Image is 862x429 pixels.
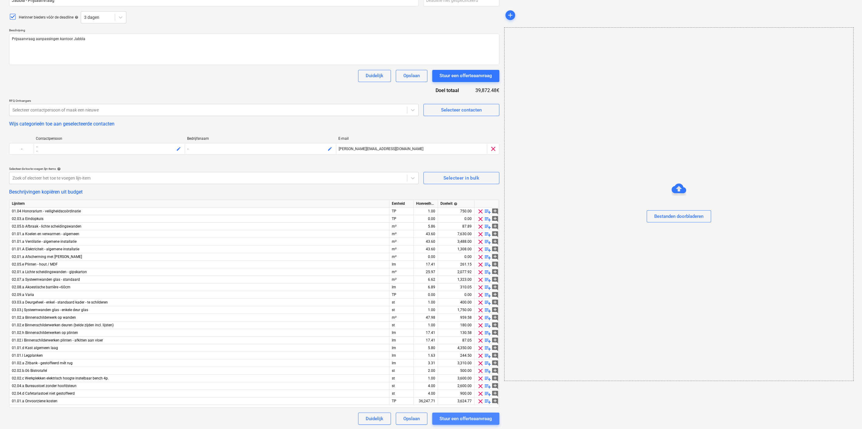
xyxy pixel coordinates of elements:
[440,329,472,337] div: 130.58
[477,375,484,382] span: clear
[389,344,414,352] div: lm
[389,299,414,306] div: st
[440,367,472,375] div: 500.00
[484,367,491,375] span: playlist_add
[484,223,491,230] span: playlist_add
[477,261,484,268] span: clear
[440,268,472,276] div: 2,077.92
[423,104,499,116] button: Selecteer contacten
[491,231,499,238] span: add_comment
[9,99,419,104] p: RFQ Ontvangers
[440,245,472,253] div: 1,308.00
[9,121,115,127] button: Wijs categorieën toe aan geselecteerde contacten
[440,291,472,299] div: 0.00
[490,145,497,153] span: clear
[491,215,499,223] span: add_comment
[484,322,491,329] span: playlist_add
[36,149,182,153] div: -
[416,291,435,299] div: 0.00
[440,276,472,283] div: 1,323.00
[477,322,484,329] span: clear
[654,212,703,220] div: Bestanden doorbladeren
[491,238,499,245] span: add_comment
[484,345,491,352] span: playlist_add
[389,367,414,375] div: st
[477,398,484,405] span: clear
[12,361,73,365] span: 01.02.a Zitbank - gestoffeerd mét rug
[440,238,472,245] div: 3,488.00
[416,261,435,268] div: 17.41
[12,384,77,388] span: 02.04.a Bureaustoel zonder hoofdsteun
[389,306,414,314] div: st
[389,245,414,253] div: m²
[389,352,414,359] div: lm
[9,200,389,208] div: Lijnitem
[416,382,435,390] div: 4.00
[389,253,414,261] div: m²
[477,276,484,283] span: clear
[12,300,108,304] span: 03.03.a Deurgeheel - enkel - standaard kader - te schilderen
[440,344,472,352] div: 4,350.00
[440,223,472,230] div: 87.89
[484,329,491,337] span: playlist_add
[12,399,57,403] span: 01.01.a Onvoorziene kosten
[477,269,484,276] span: clear
[477,208,484,215] span: clear
[477,383,484,390] span: clear
[491,314,499,321] span: add_comment
[491,299,499,306] span: add_comment
[440,230,472,238] div: 7,630.00
[477,284,484,291] span: clear
[389,359,414,367] div: lm
[491,329,499,337] span: add_comment
[440,253,472,261] div: 0.00
[12,209,81,213] span: 01.04 Honorarium - veiligheidscoördinatie
[484,208,491,215] span: playlist_add
[484,284,491,291] span: playlist_add
[416,314,435,321] div: 47.98
[12,232,79,236] span: 01.01.a Koelen en verwarmen - algemeen
[9,28,499,33] p: Beschrijving
[420,87,469,94] div: Doel totaal
[484,269,491,276] span: playlist_add
[440,208,472,215] div: 750.00
[389,291,414,299] div: TP
[12,331,78,335] span: 01.02.h Binnenschilderwerken op plinten
[484,398,491,405] span: playlist_add
[416,367,435,375] div: 2.00
[477,352,484,359] span: clear
[403,415,420,423] div: Opslaan
[477,345,484,352] span: clear
[491,352,499,359] span: add_comment
[491,390,499,397] span: add_comment
[484,307,491,314] span: playlist_add
[491,291,499,299] span: add_comment
[9,34,499,65] textarea: Prijsaanvraag aanpassingen kantoor Jabbla
[389,238,414,245] div: m²
[403,72,420,80] div: Opslaan
[440,261,472,268] div: 261.15
[484,352,491,359] span: playlist_add
[339,147,423,151] span: [PERSON_NAME][EMAIL_ADDRESS][DOMAIN_NAME]
[491,367,499,375] span: add_comment
[389,375,414,382] div: st
[832,400,862,429] iframe: Chat Widget
[477,223,484,230] span: clear
[477,231,484,238] span: clear
[443,174,479,182] div: Selecteer in bulk
[484,261,491,268] span: playlist_add
[12,239,77,244] span: 01.01.a Ventilatie - algemene installatie
[440,415,492,423] div: Stuur een offerteaanvraag
[389,276,414,283] div: m²
[484,231,491,238] span: playlist_add
[358,70,391,82] button: Duidelijk
[389,329,414,337] div: lm
[12,224,81,228] span: 02.05.b Afbraak - lichte scheidingswanden
[491,360,499,367] span: add_comment
[416,245,435,253] div: 43.60
[477,314,484,321] span: clear
[477,253,484,261] span: clear
[477,360,484,367] span: clear
[338,136,485,141] div: E-mail
[477,367,484,375] span: clear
